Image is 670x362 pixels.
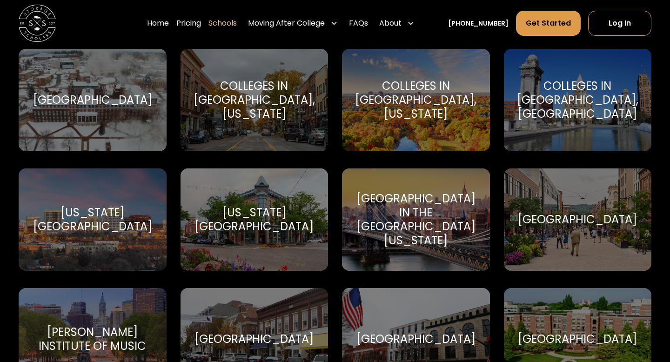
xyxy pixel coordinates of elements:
[353,79,479,121] div: Colleges in [GEOGRAPHIC_DATA], [US_STATE]
[448,19,509,28] a: [PHONE_NUMBER]
[342,49,490,151] a: Go to selected school
[518,213,637,227] div: [GEOGRAPHIC_DATA]
[194,332,314,346] div: [GEOGRAPHIC_DATA]
[181,49,328,151] a: Go to selected school
[375,10,418,36] div: About
[208,10,237,36] a: Schools
[19,5,56,42] img: Storage Scholars main logo
[504,49,652,151] a: Go to selected school
[356,332,476,346] div: [GEOGRAPHIC_DATA]
[588,11,651,36] a: Log In
[353,192,479,248] div: [GEOGRAPHIC_DATA] in the [GEOGRAPHIC_DATA][US_STATE]
[515,79,641,121] div: Colleges in [GEOGRAPHIC_DATA], [GEOGRAPHIC_DATA]
[33,93,152,107] div: [GEOGRAPHIC_DATA]
[244,10,342,36] div: Moving After College
[349,10,368,36] a: FAQs
[30,206,155,234] div: [US_STATE][GEOGRAPHIC_DATA]
[516,11,581,36] a: Get Started
[342,168,490,271] a: Go to selected school
[176,10,201,36] a: Pricing
[147,10,169,36] a: Home
[192,79,317,121] div: Colleges in [GEOGRAPHIC_DATA], [US_STATE]
[379,18,402,29] div: About
[192,206,317,234] div: [US_STATE][GEOGRAPHIC_DATA]
[19,49,167,151] a: Go to selected school
[181,168,328,271] a: Go to selected school
[504,168,652,271] a: Go to selected school
[19,5,56,42] a: home
[30,325,155,353] div: [PERSON_NAME] Institute of Music
[518,332,637,346] div: [GEOGRAPHIC_DATA]
[248,18,325,29] div: Moving After College
[19,168,167,271] a: Go to selected school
